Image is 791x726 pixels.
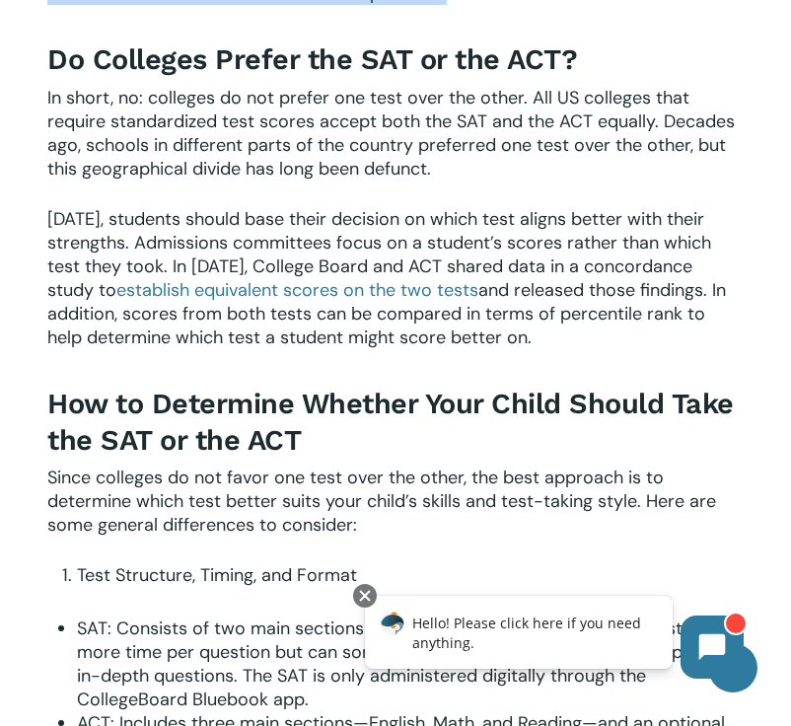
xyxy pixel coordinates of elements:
span: Since colleges do not favor one test over the other, the best approach is to determine which test... [47,466,716,537]
iframe: Chatbot [344,580,763,698]
span: and released those findings. In addition, scores from both tests can be compared in terms of perc... [47,278,726,349]
a: establish equivalent scores on the two tests [116,278,478,302]
span: In short, no: colleges do not prefer one test over the other. All US colleges that require standa... [47,86,735,181]
span: SAT: Consists of two main sections—Reading & Writing and Math. The test allows more time per ques... [77,617,739,711]
span: Test Structure, Timing, and Format [77,563,357,587]
b: Do Colleges Prefer the SAT or the ACT? [47,42,577,76]
b: How to Determine Whether Your Child Should Take the SAT or the ACT [47,387,734,457]
span: [DATE], students should base their decision on which test aligns better with their strengths. Adm... [47,207,711,302]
